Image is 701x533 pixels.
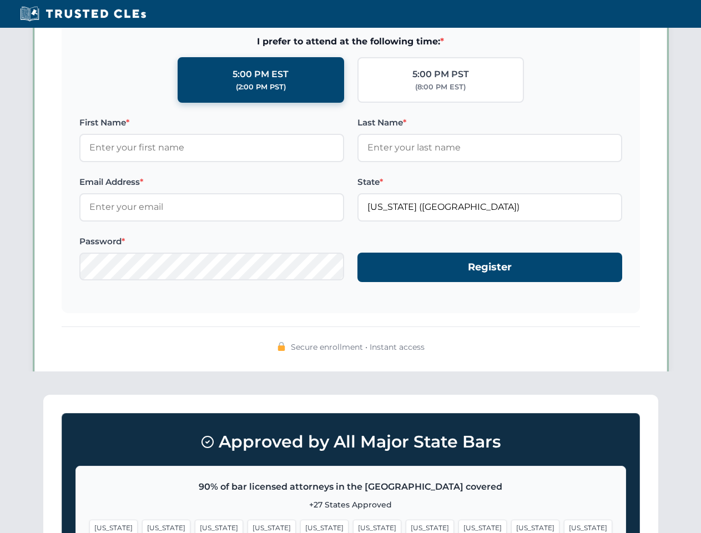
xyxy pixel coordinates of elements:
[89,499,612,511] p: +27 States Approved
[79,116,344,129] label: First Name
[79,175,344,189] label: Email Address
[79,193,344,221] input: Enter your email
[236,82,286,93] div: (2:00 PM PST)
[357,193,622,221] input: Florida (FL)
[79,134,344,162] input: Enter your first name
[357,116,622,129] label: Last Name
[415,82,466,93] div: (8:00 PM EST)
[233,67,289,82] div: 5:00 PM EST
[412,67,469,82] div: 5:00 PM PST
[357,134,622,162] input: Enter your last name
[79,34,622,49] span: I prefer to attend at the following time:
[79,235,344,248] label: Password
[75,427,626,457] h3: Approved by All Major State Bars
[357,175,622,189] label: State
[357,253,622,282] button: Register
[277,342,286,351] img: 🔒
[17,6,149,22] img: Trusted CLEs
[89,480,612,494] p: 90% of bar licensed attorneys in the [GEOGRAPHIC_DATA] covered
[291,341,425,353] span: Secure enrollment • Instant access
